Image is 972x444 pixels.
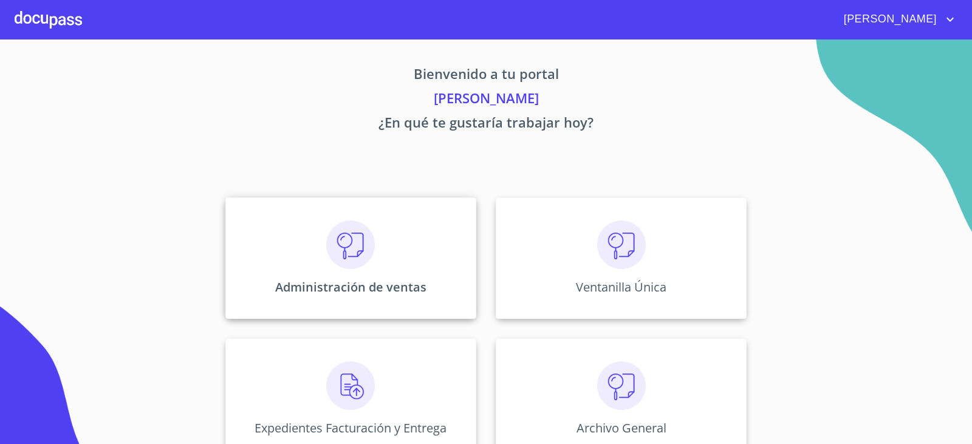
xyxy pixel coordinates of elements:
p: Administración de ventas [275,279,426,295]
p: ¿En qué te gustaría trabajar hoy? [112,112,860,137]
img: consulta.png [597,361,646,410]
button: account of current user [835,10,957,29]
p: Bienvenido a tu portal [112,64,860,88]
p: [PERSON_NAME] [112,88,860,112]
img: consulta.png [597,220,646,269]
img: consulta.png [326,220,375,269]
p: Ventanilla Única [576,279,666,295]
p: Expedientes Facturación y Entrega [255,420,447,436]
span: [PERSON_NAME] [835,10,943,29]
img: carga.png [326,361,375,410]
p: Archivo General [577,420,666,436]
